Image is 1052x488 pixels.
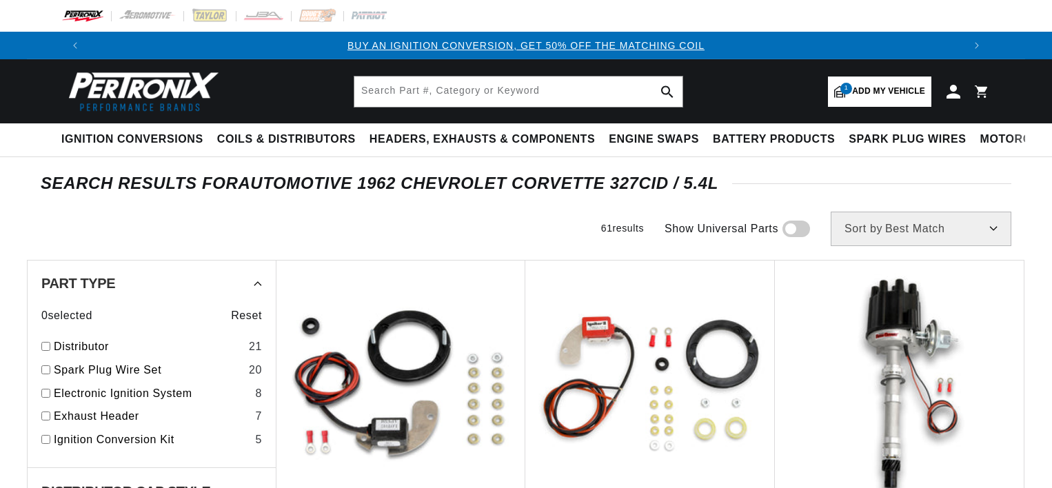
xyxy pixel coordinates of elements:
summary: Battery Products [706,123,842,156]
input: Search Part #, Category or Keyword [354,77,682,107]
a: BUY AN IGNITION CONVERSION, GET 50% OFF THE MATCHING COIL [347,40,705,51]
a: Electronic Ignition System [54,385,250,403]
span: Part Type [41,276,115,290]
span: Coils & Distributors [217,132,356,147]
span: 1 [840,83,852,94]
span: Engine Swaps [609,132,699,147]
span: Add my vehicle [852,85,925,98]
div: SEARCH RESULTS FOR Automotive 1962 Chevrolet Corvette 327cid / 5.4L [41,176,1011,190]
a: Ignition Conversion Kit [54,431,250,449]
div: Announcement [89,38,963,53]
span: Ignition Conversions [61,132,203,147]
summary: Spark Plug Wires [842,123,973,156]
div: 21 [249,338,262,356]
a: Spark Plug Wire Set [54,361,243,379]
a: 1Add my vehicle [828,77,931,107]
select: Sort by [831,212,1011,246]
span: Headers, Exhausts & Components [370,132,595,147]
div: 1 of 3 [89,38,963,53]
span: Battery Products [713,132,835,147]
summary: Coils & Distributors [210,123,363,156]
summary: Ignition Conversions [61,123,210,156]
a: Distributor [54,338,243,356]
a: Exhaust Header [54,407,250,425]
div: 7 [255,407,262,425]
button: Translation missing: en.sections.announcements.previous_announcement [61,32,89,59]
span: 0 selected [41,307,92,325]
img: Pertronix [61,68,220,115]
summary: Engine Swaps [602,123,706,156]
summary: Headers, Exhausts & Components [363,123,602,156]
slideshow-component: Translation missing: en.sections.announcements.announcement_bar [27,32,1025,59]
button: search button [652,77,682,107]
span: Spark Plug Wires [849,132,966,147]
span: Show Universal Parts [665,220,778,238]
button: Translation missing: en.sections.announcements.next_announcement [963,32,991,59]
span: Sort by [844,223,882,234]
span: Reset [231,307,262,325]
div: 5 [255,431,262,449]
div: 20 [249,361,262,379]
span: 61 results [601,223,644,234]
div: 8 [255,385,262,403]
